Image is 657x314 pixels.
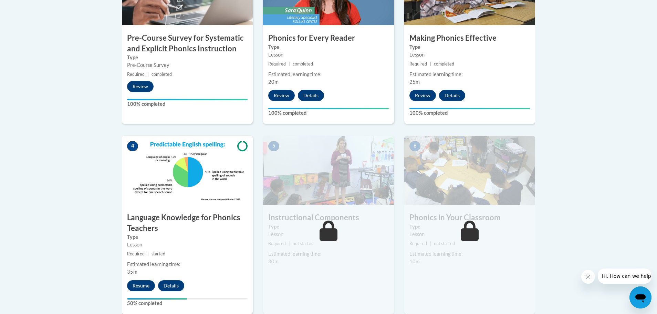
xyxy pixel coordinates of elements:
span: completed [152,72,172,77]
button: Review [409,90,436,101]
span: | [430,61,431,67]
span: 4 [127,141,138,151]
h3: Instructional Components [263,212,394,223]
div: Pre-Course Survey [127,61,248,69]
label: 100% completed [127,100,248,108]
button: Details [298,90,324,101]
div: Estimated learning time: [409,250,530,258]
span: 30m [268,259,279,264]
span: Hi. How can we help? [4,5,56,10]
span: not started [434,241,455,246]
label: Type [268,223,389,231]
iframe: Close message [581,270,595,284]
span: Required [409,241,427,246]
div: Estimated learning time: [409,71,530,78]
div: Your progress [127,298,187,300]
span: 35m [127,269,137,275]
span: | [147,72,149,77]
span: 5 [268,141,279,151]
span: Required [127,72,145,77]
h3: Making Phonics Effective [404,33,535,43]
div: Your progress [127,99,248,100]
span: | [289,61,290,67]
h3: Phonics for Every Reader [263,33,394,43]
span: 10m [409,259,420,264]
span: not started [293,241,314,246]
div: Estimated learning time: [127,261,248,268]
button: Review [127,81,154,92]
div: Lesson [409,51,530,59]
span: 6 [409,141,420,151]
span: completed [293,61,313,67]
div: Your progress [409,108,530,109]
label: 100% completed [409,109,530,117]
label: 50% completed [127,300,248,307]
span: Required [268,61,286,67]
span: completed [434,61,454,67]
button: Details [158,280,184,291]
button: Details [439,90,465,101]
div: Lesson [127,241,248,249]
span: | [147,251,149,256]
label: Type [268,43,389,51]
button: Resume [127,280,155,291]
span: Required [409,61,427,67]
label: 100% completed [268,109,389,117]
h3: Pre-Course Survey for Systematic and Explicit Phonics Instruction [122,33,253,54]
label: Type [409,223,530,231]
span: 25m [409,79,420,85]
label: Type [409,43,530,51]
iframe: Message from company [598,269,651,284]
div: Estimated learning time: [268,71,389,78]
div: Your progress [268,108,389,109]
iframe: Button to launch messaging window [629,286,651,308]
label: Type [127,233,248,241]
span: | [430,241,431,246]
span: Required [127,251,145,256]
span: 20m [268,79,279,85]
button: Review [268,90,295,101]
span: started [152,251,165,256]
h3: Phonics in Your Classroom [404,212,535,223]
div: Lesson [268,51,389,59]
span: Required [268,241,286,246]
div: Lesson [268,231,389,238]
span: | [289,241,290,246]
div: Estimated learning time: [268,250,389,258]
img: Course Image [404,136,535,205]
h3: Language Knowledge for Phonics Teachers [122,212,253,234]
img: Course Image [122,136,253,205]
img: Course Image [263,136,394,205]
label: Type [127,54,248,61]
div: Lesson [409,231,530,238]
